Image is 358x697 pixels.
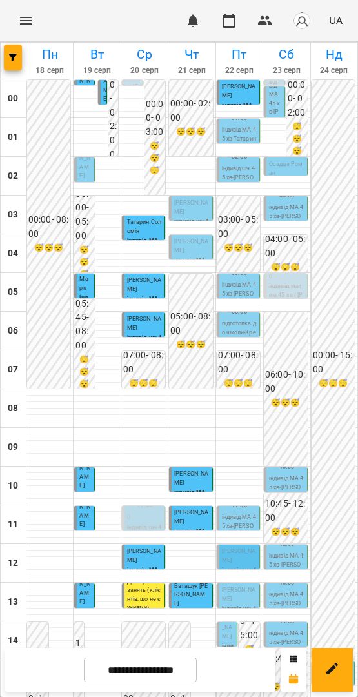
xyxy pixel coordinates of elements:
[174,509,208,525] span: [PERSON_NAME]
[28,45,71,65] h6: Пн
[329,14,343,27] span: UA
[8,634,18,648] h6: 14
[8,324,18,338] h6: 06
[8,440,18,454] h6: 09
[174,217,209,235] p: індивід шч 45 хв
[269,629,304,656] p: індивід МА 45 хв - [PERSON_NAME]
[222,101,257,119] p: індивід МА 45 хв
[265,65,308,77] h6: 23 серп
[28,213,69,241] h6: 00:00 - 08:00
[103,8,108,102] span: [PERSON_NAME]
[28,242,69,254] h6: 😴😴😴
[8,518,18,532] h6: 11
[222,566,257,583] p: індивід шч 45 хв
[293,12,311,30] img: avatar_s.png
[170,65,213,77] h6: 21 серп
[222,605,257,622] p: індивід шч 45 хв
[218,213,259,241] h6: 03:00 - 05:00
[8,285,18,299] h6: 05
[110,36,117,161] h6: 00:00 - 02:00
[265,45,308,65] h6: Сб
[127,548,161,563] span: [PERSON_NAME]
[79,182,91,226] p: індивід шч 45 хв
[8,595,18,609] h6: 13
[146,97,164,139] h6: 00:00 - 03:00
[222,83,256,99] span: [PERSON_NAME]
[79,60,90,101] span: [PERSON_NAME]
[269,272,304,281] p: 0
[222,126,257,152] p: індивід МА 45 хв - Татарин Соломія
[174,527,209,545] p: індивід МА 45 хв
[79,530,91,574] p: індивід МА 45 хв
[174,238,208,254] span: [PERSON_NAME]
[79,137,90,179] span: [PERSON_NAME]
[265,397,306,409] h6: 😴😴😴
[75,45,118,65] h6: Вт
[8,556,18,571] h6: 12
[313,45,355,65] h6: Нд
[218,242,259,254] h6: 😴😴😴
[174,199,208,215] span: [PERSON_NAME]
[174,583,208,607] span: Батащук [PERSON_NAME]
[75,297,93,352] h6: 05:45 - 08:00
[269,161,303,176] span: Осадца Роман
[222,548,256,563] span: [PERSON_NAME]
[75,65,118,77] h6: 19 серп
[313,348,353,376] h6: 00:00 - 15:00
[269,552,304,578] p: індивід МА 45 хв - [PERSON_NAME]
[79,492,91,536] p: індивід МА 45 хв
[288,121,306,157] h6: 😴😴😴
[146,140,164,176] h6: 😴😴😴
[127,219,161,234] span: Татарин Соломія
[313,65,355,77] h6: 24 серп
[8,363,18,377] h6: 07
[8,479,18,493] h6: 10
[127,513,162,522] p: 0
[174,470,208,486] span: [PERSON_NAME]
[123,378,164,390] h6: 😴😴😴
[170,310,211,338] h6: 05:00 - 08:00
[269,282,304,317] p: індивід матем 45 хв ( [PERSON_NAME] )
[174,256,209,274] p: індивід МА 45 хв
[174,489,209,506] p: індивід МА 45 хв
[218,348,259,376] h6: 07:00 - 08:00
[218,65,261,77] h6: 22 серп
[127,334,162,351] p: індивід шч 45 хв
[288,78,306,120] h6: 00:00 - 02:00
[218,45,261,65] h6: Пт
[8,247,18,261] h6: 04
[8,130,18,145] h6: 01
[8,92,18,106] h6: 00
[8,169,18,183] h6: 02
[218,378,259,390] h6: 😴😴😴
[313,378,353,390] h6: 😴😴😴
[170,339,211,351] h6: 😴😴😴
[324,8,348,32] button: UA
[127,237,162,254] p: індивід МА 45 хв
[127,523,162,541] p: індивід шч 45 хв
[222,513,257,540] p: індивід МА 45 хв - [PERSON_NAME]
[170,45,213,65] h6: Чт
[123,348,164,376] h6: 07:00 - 08:00
[265,261,306,274] h6: 😴😴😴
[79,447,90,489] span: [PERSON_NAME]
[269,474,304,501] p: індивід МА 45 хв - [PERSON_NAME]
[222,281,257,307] p: індивід МА 45 хв - [PERSON_NAME]
[269,73,282,152] p: індивід МА 45 хв - [PERSON_NAME]
[269,203,304,230] p: індивід МА 45 хв - [PERSON_NAME]
[123,45,166,65] h6: Ср
[222,587,256,602] span: [PERSON_NAME]
[222,319,257,346] p: підготовка до школи - Кревега Богдан
[10,5,41,36] button: Menu
[127,295,162,312] p: індивід МА 45 хв
[8,208,18,222] h6: 03
[79,563,90,605] span: [PERSON_NAME]
[75,244,93,280] h6: 😴😴😴
[127,566,162,583] p: індивід МА 45 хв
[123,65,166,77] h6: 20 серп
[127,277,161,292] span: [PERSON_NAME]
[79,294,91,346] p: індивід матем 45 хв
[222,165,257,191] p: індивід шч 45 хв - [PERSON_NAME]
[265,497,306,525] h6: 10:45 - 12:00
[79,608,91,652] p: індивід МА 45 хв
